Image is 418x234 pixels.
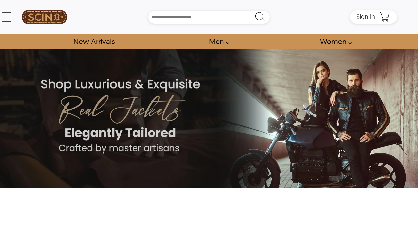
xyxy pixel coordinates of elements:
a: Shop New Arrivals [66,34,122,49]
span: Sign in [356,12,375,21]
a: Sign in [356,15,375,20]
a: SCIN [21,3,68,31]
a: Shopping Cart [378,12,391,22]
img: SCIN [22,3,67,31]
a: shop men's leather jackets [201,34,233,49]
a: Shop Women Leather Jackets [313,34,355,49]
